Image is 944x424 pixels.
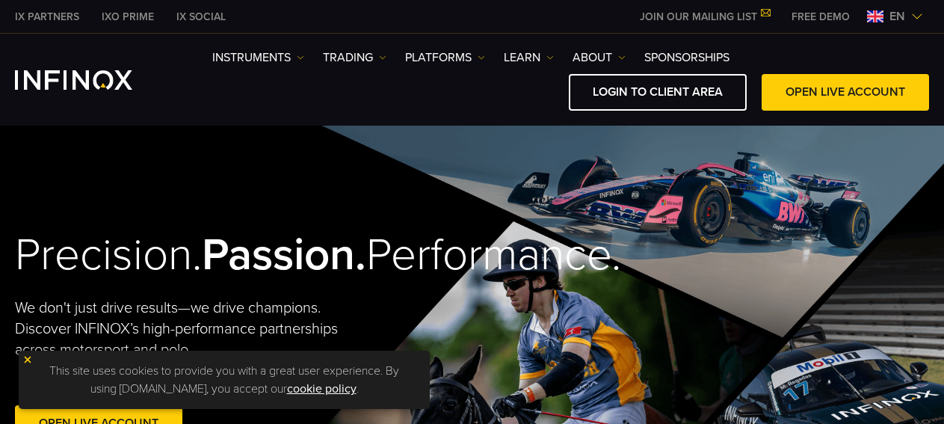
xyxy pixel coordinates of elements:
a: ABOUT [573,49,626,67]
a: OPEN LIVE ACCOUNT [762,74,929,111]
p: This site uses cookies to provide you with a great user experience. By using [DOMAIN_NAME], you a... [26,358,422,402]
a: SPONSORSHIPS [644,49,729,67]
a: Learn [504,49,554,67]
img: yellow close icon [22,354,33,365]
a: INFINOX [90,9,165,25]
span: en [883,7,911,25]
a: TRADING [323,49,386,67]
a: PLATFORMS [405,49,485,67]
a: INFINOX [165,9,237,25]
a: LOGIN TO CLIENT AREA [569,74,747,111]
a: cookie policy [287,381,357,396]
a: Instruments [212,49,304,67]
strong: Passion. [202,228,366,282]
a: INFINOX [4,9,90,25]
a: INFINOX Logo [15,70,167,90]
h2: Precision. Performance. [15,228,426,283]
p: We don't just drive results—we drive champions. Discover INFINOX’s high-performance partnerships ... [15,298,344,360]
a: INFINOX MENU [780,9,861,25]
a: JOIN OUR MAILING LIST [629,10,780,23]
